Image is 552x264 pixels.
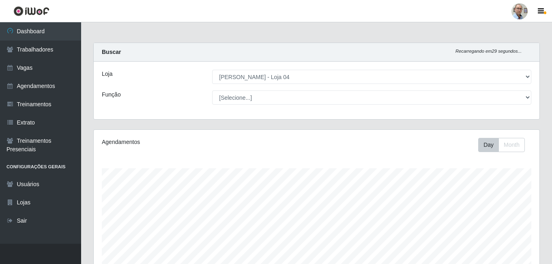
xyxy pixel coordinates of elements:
[478,138,531,152] div: Toolbar with button groups
[478,138,499,152] button: Day
[102,138,274,146] div: Agendamentos
[478,138,525,152] div: First group
[455,49,522,54] i: Recarregando em 29 segundos...
[102,90,121,99] label: Função
[13,6,49,16] img: CoreUI Logo
[102,70,112,78] label: Loja
[498,138,525,152] button: Month
[102,49,121,55] strong: Buscar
